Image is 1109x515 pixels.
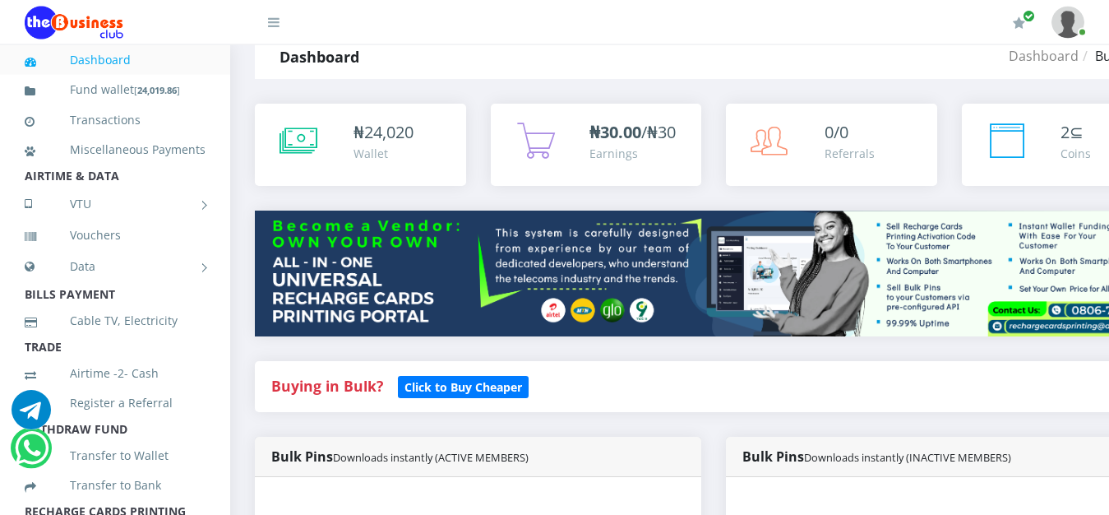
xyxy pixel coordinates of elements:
[491,104,702,186] a: ₦30.00/₦30 Earnings
[25,183,206,225] a: VTU
[1051,7,1084,39] img: User
[1023,10,1035,22] span: Renew/Upgrade Subscription
[25,246,206,287] a: Data
[25,302,206,340] a: Cable TV, Electricity
[25,131,206,169] a: Miscellaneous Payments
[1013,16,1025,30] i: Renew/Upgrade Subscription
[280,47,359,67] strong: Dashboard
[404,379,522,395] b: Click to Buy Cheaper
[25,7,123,39] img: Logo
[25,216,206,254] a: Vouchers
[25,384,206,422] a: Register a Referral
[271,376,383,396] strong: Buying in Bulk?
[134,84,180,96] small: [ ]
[589,121,641,143] b: ₦30.00
[364,121,414,143] span: 24,020
[25,355,206,392] a: Airtime -2- Cash
[825,145,875,162] div: Referrals
[12,402,51,429] a: Chat for support
[1060,120,1091,145] div: ⊆
[589,121,676,143] span: /₦30
[825,121,848,143] span: 0/0
[804,450,1011,465] small: Downloads instantly (INACTIVE MEMBERS)
[15,441,49,468] a: Chat for support
[271,448,529,466] strong: Bulk Pins
[726,104,937,186] a: 0/0 Referrals
[25,101,206,139] a: Transactions
[25,466,206,504] a: Transfer to Bank
[1060,121,1070,143] span: 2
[1009,47,1079,65] a: Dashboard
[742,448,1011,466] strong: Bulk Pins
[25,41,206,79] a: Dashboard
[137,84,177,96] b: 24,019.86
[25,437,206,475] a: Transfer to Wallet
[589,145,676,162] div: Earnings
[25,71,206,109] a: Fund wallet[24,019.86]
[353,120,414,145] div: ₦
[255,104,466,186] a: ₦24,020 Wallet
[353,145,414,162] div: Wallet
[1060,145,1091,162] div: Coins
[333,450,529,465] small: Downloads instantly (ACTIVE MEMBERS)
[398,376,529,396] a: Click to Buy Cheaper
